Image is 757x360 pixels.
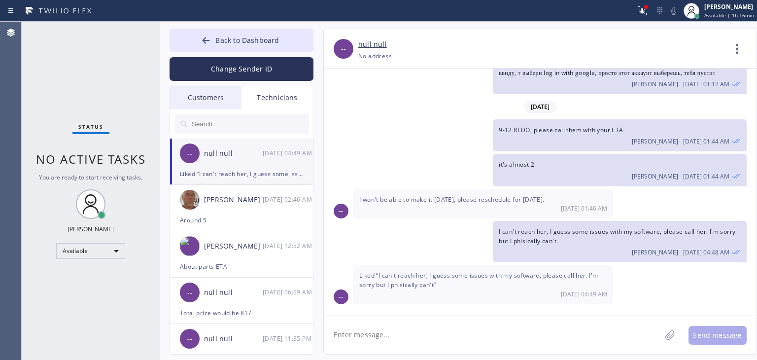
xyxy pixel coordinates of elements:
div: 10/10/2025 9:49 AM [263,147,314,159]
div: No address [358,50,392,62]
span: Status [78,123,103,130]
button: Change Sender ID [170,57,313,81]
span: 9-12 REDO, please call them with your ETA [499,126,623,134]
div: Technicians [241,86,313,109]
span: I won't be able to make it [DATE], please reschedule for [DATE]. [359,195,545,204]
div: 09/26/2025 9:35 AM [263,333,314,344]
span: No active tasks [36,151,146,167]
div: About parts ETA [180,261,303,272]
span: I can't reach her, I guess some issues with my software, please call her. I'm sorry but I phisica... [499,227,735,245]
span: [DATE] 01:46 AM [561,204,607,213]
span: -- [339,205,344,216]
div: null null [204,287,263,298]
div: Liked “I can't reach her, I guess some issues with my software, please call her. I'm sorry but I ... [180,168,303,180]
button: Send message [688,326,747,345]
span: You are ready to start receiving tasks. [39,173,142,181]
div: 09/22/2025 9:12 AM [493,53,747,94]
div: 10/10/2025 9:49 AM [353,265,613,304]
div: 10/07/2025 9:46 AM [263,194,314,205]
span: Back to Dashboard [215,36,279,45]
span: it's almost 2 [499,160,534,169]
div: 10/10/2025 9:48 AM [493,221,747,262]
div: 10/10/2025 9:44 AM [493,119,747,151]
div: null null [204,333,263,345]
div: [PERSON_NAME] [68,225,114,233]
div: 10/10/2025 9:44 AM [493,154,747,186]
span: Available | 1h 16min [704,12,754,19]
span: [PERSON_NAME] [632,172,678,180]
span: -- [341,43,346,55]
button: Back to Dashboard [170,29,313,52]
a: null null [358,39,387,50]
span: [PERSON_NAME] [632,248,678,256]
span: [DATE] 04:49 AM [561,290,607,298]
div: Customers [170,86,241,109]
div: 10/10/2025 9:46 AM [353,189,613,218]
input: Search [191,114,309,134]
span: -- [187,148,192,159]
span: [DATE] 01:44 AM [683,137,729,145]
span: [DATE] 04:48 AM [683,248,729,256]
div: 09/30/2025 9:52 AM [263,240,314,252]
span: [DATE] 01:44 AM [683,172,729,180]
span: -- [187,333,192,345]
div: Available [56,243,125,259]
span: Liked “I can't reach her, I guess some issues with my software, please call her. I'm sorry but I ... [359,271,598,289]
div: [PERSON_NAME] [204,194,263,206]
div: [PERSON_NAME] [704,2,754,11]
span: [DATE] [524,101,556,113]
div: [PERSON_NAME] [204,241,263,252]
span: [PERSON_NAME] [632,80,678,88]
span: -- [339,291,344,302]
div: 09/30/2025 9:29 AM [263,287,314,298]
img: d5dde4b83224b5b0dfd88976ef15868e.jpg [180,190,200,210]
span: [DATE] 01:12 AM [683,80,729,88]
span: -- [187,287,192,298]
button: Mute [667,4,681,18]
span: [PERSON_NAME] [632,137,678,145]
div: Total price would be 817 [180,307,303,319]
div: Around 5 [180,215,303,226]
img: 9d646f4bfb2b9747448d1bc39e6ca971.jpeg [180,236,200,256]
div: null null [204,148,263,159]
